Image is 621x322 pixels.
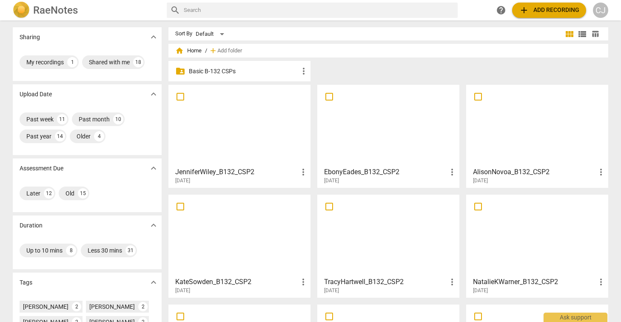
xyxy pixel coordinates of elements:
div: My recordings [26,58,64,66]
div: 18 [133,57,143,67]
h3: NatalieKWarner_B132_CSP2 [473,277,596,287]
div: Old [66,189,74,198]
span: more_vert [298,277,308,287]
div: 1 [67,57,77,67]
span: expand_more [148,163,159,173]
span: add [519,5,529,15]
div: 14 [55,131,65,141]
p: Tags [20,278,32,287]
a: JenniferWiley_B132_CSP2[DATE] [171,88,308,184]
span: more_vert [299,66,309,76]
span: search [170,5,180,15]
div: 31 [125,245,136,256]
button: Tile view [563,28,576,40]
button: Show more [147,276,160,289]
div: Less 30 mins [88,246,122,255]
span: Home [175,46,202,55]
div: 10 [113,114,123,124]
p: Upload Date [20,90,52,99]
span: view_module [564,29,575,39]
span: Add recording [519,5,579,15]
button: Show more [147,162,160,175]
div: Later [26,189,40,198]
div: Past week [26,115,54,124]
span: home [175,46,184,55]
span: table_chart [591,30,599,38]
img: Logo [13,2,30,19]
button: Upload [512,3,586,18]
span: view_list [577,29,587,39]
span: expand_more [148,32,159,42]
div: 15 [78,188,88,198]
div: 11 [57,114,67,124]
h3: TracyHartwell_B132_CSP2 [324,277,447,287]
h3: JenniferWiley_B132_CSP2 [175,167,298,177]
span: add [209,46,217,55]
a: LogoRaeNotes [13,2,160,19]
div: Default [196,27,227,41]
div: Up to 10 mins [26,246,63,255]
span: expand_more [148,89,159,99]
p: Basic B-132 CSPs [189,67,299,76]
button: CJ [593,3,608,18]
p: Duration [20,221,43,230]
span: [DATE] [473,177,488,184]
a: AlisonNovoa_B132_CSP2[DATE] [469,88,605,184]
button: Table view [589,28,601,40]
span: / [205,48,207,54]
span: [DATE] [175,177,190,184]
span: folder_shared [175,66,185,76]
div: Past month [79,115,110,124]
div: [PERSON_NAME] [23,302,68,311]
span: [DATE] [175,287,190,294]
div: 8 [66,245,76,256]
span: expand_more [148,277,159,287]
p: Sharing [20,33,40,42]
span: expand_more [148,220,159,230]
div: Older [77,132,91,141]
h3: KateSowden_B132_CSP2 [175,277,298,287]
span: more_vert [298,167,308,177]
div: 4 [94,131,104,141]
a: KateSowden_B132_CSP2[DATE] [171,198,308,294]
span: help [496,5,506,15]
span: more_vert [596,277,606,287]
h2: RaeNotes [33,4,78,16]
div: Shared with me [89,58,130,66]
span: more_vert [447,277,457,287]
button: List view [576,28,589,40]
p: Assessment Due [20,164,63,173]
span: [DATE] [473,287,488,294]
button: Show more [147,31,160,43]
div: [PERSON_NAME] [89,302,135,311]
span: more_vert [447,167,457,177]
a: EbonyEades_B132_CSP2[DATE] [320,88,456,184]
div: Ask support [544,313,607,322]
span: more_vert [596,167,606,177]
span: Add folder [217,48,242,54]
span: [DATE] [324,177,339,184]
a: NatalieKWarner_B132_CSP2[DATE] [469,198,605,294]
div: Past year [26,132,51,141]
h3: EbonyEades_B132_CSP2 [324,167,447,177]
div: Sort By [175,31,192,37]
a: Help [493,3,509,18]
div: 2 [72,302,81,311]
div: 2 [138,302,148,311]
a: TracyHartwell_B132_CSP2[DATE] [320,198,456,294]
h3: AlisonNovoa_B132_CSP2 [473,167,596,177]
button: Show more [147,219,160,232]
span: [DATE] [324,287,339,294]
input: Search [184,3,454,17]
div: 12 [44,188,54,198]
button: Show more [147,88,160,101]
